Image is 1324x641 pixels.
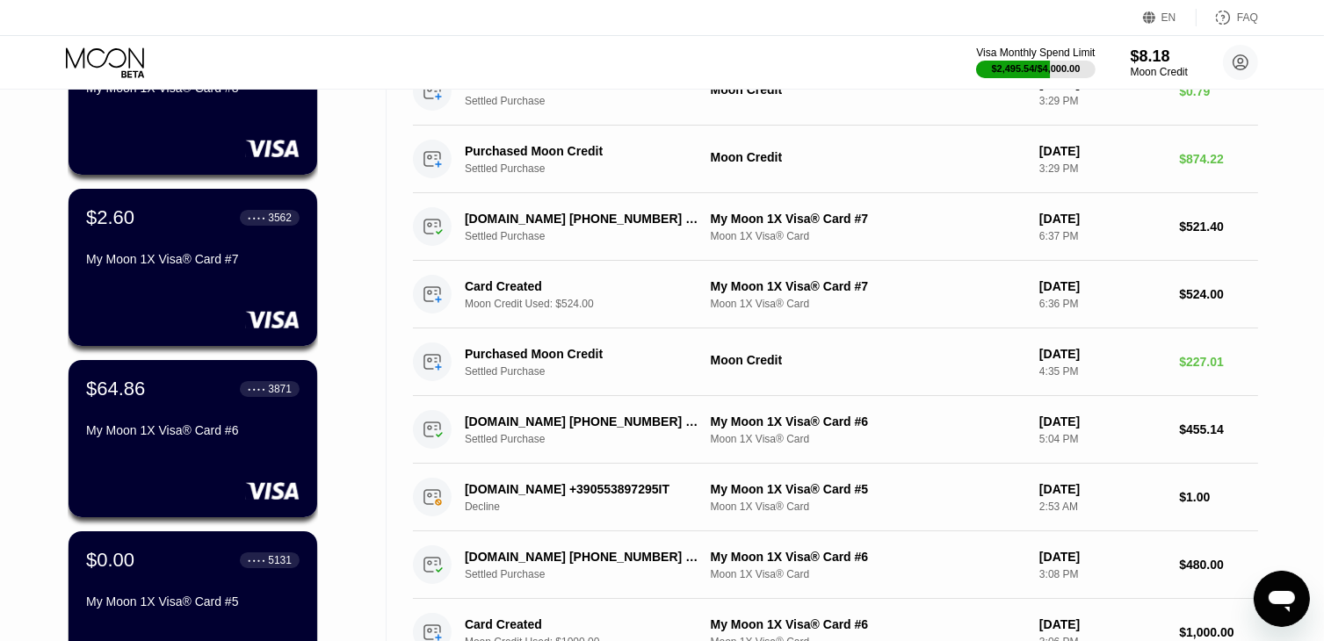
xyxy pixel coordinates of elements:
[711,212,1025,226] div: My Moon 1X Visa® Card #7
[86,252,300,266] div: My Moon 1X Visa® Card #7
[465,298,720,310] div: Moon Credit Used: $524.00
[1039,501,1165,513] div: 2:53 AM
[711,353,1025,367] div: Moon Credit
[711,617,1025,631] div: My Moon 1X Visa® Card #6
[1179,287,1258,301] div: $524.00
[992,63,1081,74] div: $2,495.54 / $4,000.00
[1039,414,1165,429] div: [DATE]
[248,215,265,220] div: ● ● ● ●
[1179,490,1258,504] div: $1.00
[86,378,145,400] div: $64.86
[268,212,292,224] div: 3562
[413,464,1258,531] div: [DOMAIN_NAME] +390553897295ITDeclineMy Moon 1X Visa® Card #5Moon 1X Visa® Card[DATE]2:53 AM$1.00
[465,414,702,429] div: [DOMAIN_NAME] [PHONE_NUMBER] US
[465,501,720,513] div: Decline
[86,206,134,229] div: $2.60
[413,126,1258,193] div: Purchased Moon CreditSettled PurchaseMoon Credit[DATE]3:29 PM$874.22
[465,550,702,564] div: [DOMAIN_NAME] [PHONE_NUMBER] US
[465,568,720,580] div: Settled Purchase
[86,594,300,609] div: My Moon 1X Visa® Card #5
[711,550,1025,564] div: My Moon 1X Visa® Card #6
[248,386,265,392] div: ● ● ● ●
[1039,95,1165,107] div: 3:29 PM
[413,328,1258,396] div: Purchased Moon CreditSettled PurchaseMoon Credit[DATE]4:35 PM$227.01
[1254,571,1310,627] iframe: Button to launch messaging window
[1039,433,1165,445] div: 5:04 PM
[711,433,1025,445] div: Moon 1X Visa® Card
[69,189,317,346] div: $2.60● ● ● ●3562My Moon 1X Visa® Card #7
[413,531,1258,599] div: [DOMAIN_NAME] [PHONE_NUMBER] USSettled PurchaseMy Moon 1X Visa® Card #6Moon 1X Visa® Card[DATE]3:...
[69,18,317,175] div: $870.00● ● ● ●1652My Moon 1X Visa® Card #8
[465,279,702,293] div: Card Created
[465,212,702,226] div: [DOMAIN_NAME] [PHONE_NUMBER] US
[1237,11,1258,24] div: FAQ
[711,230,1025,242] div: Moon 1X Visa® Card
[711,279,1025,293] div: My Moon 1X Visa® Card #7
[465,95,720,107] div: Settled Purchase
[1039,482,1165,496] div: [DATE]
[268,554,292,566] div: 5131
[1039,212,1165,226] div: [DATE]
[1131,47,1188,66] div: $8.18
[976,47,1095,78] div: Visa Monthly Spend Limit$2,495.54/$4,000.00
[1179,152,1258,166] div: $874.22
[465,482,702,496] div: [DOMAIN_NAME] +390553897295IT
[465,347,702,361] div: Purchased Moon Credit
[86,549,134,572] div: $0.00
[465,144,702,158] div: Purchased Moon Credit
[976,47,1095,59] div: Visa Monthly Spend Limit
[711,414,1025,429] div: My Moon 1X Visa® Card #6
[1197,9,1258,26] div: FAQ
[413,193,1258,261] div: [DOMAIN_NAME] [PHONE_NUMBER] USSettled PurchaseMy Moon 1X Visa® Card #7Moon 1X Visa® Card[DATE]6:...
[1179,422,1258,436] div: $455.14
[86,423,300,437] div: My Moon 1X Visa® Card #6
[465,162,720,175] div: Settled Purchase
[711,298,1025,310] div: Moon 1X Visa® Card
[1039,144,1165,158] div: [DATE]
[1039,347,1165,361] div: [DATE]
[413,396,1258,464] div: [DOMAIN_NAME] [PHONE_NUMBER] USSettled PurchaseMy Moon 1X Visa® Card #6Moon 1X Visa® Card[DATE]5:...
[711,568,1025,580] div: Moon 1X Visa® Card
[1179,625,1258,639] div: $1,000.00
[711,150,1025,164] div: Moon Credit
[1131,66,1188,78] div: Moon Credit
[1131,47,1188,78] div: $8.18Moon Credit
[465,365,720,378] div: Settled Purchase
[465,230,720,242] div: Settled Purchase
[69,360,317,517] div: $64.86● ● ● ●3871My Moon 1X Visa® Card #6
[1039,617,1165,631] div: [DATE]
[711,501,1025,513] div: Moon 1X Visa® Card
[1039,279,1165,293] div: [DATE]
[1143,9,1197,26] div: EN
[1179,355,1258,369] div: $227.01
[268,383,292,395] div: 3871
[413,58,1258,126] div: Purchased Moon CreditSettled PurchaseMoon Credit[DATE]3:29 PM$0.79
[465,617,702,631] div: Card Created
[1179,558,1258,572] div: $480.00
[1179,220,1258,234] div: $521.40
[248,558,265,563] div: ● ● ● ●
[1179,84,1258,98] div: $0.79
[1039,550,1165,564] div: [DATE]
[1039,230,1165,242] div: 6:37 PM
[1039,568,1165,580] div: 3:08 PM
[1039,298,1165,310] div: 6:36 PM
[1039,162,1165,175] div: 3:29 PM
[1039,365,1165,378] div: 4:35 PM
[465,433,720,445] div: Settled Purchase
[1161,11,1176,24] div: EN
[711,482,1025,496] div: My Moon 1X Visa® Card #5
[413,261,1258,328] div: Card CreatedMoon Credit Used: $524.00My Moon 1X Visa® Card #7Moon 1X Visa® Card[DATE]6:36 PM$524.00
